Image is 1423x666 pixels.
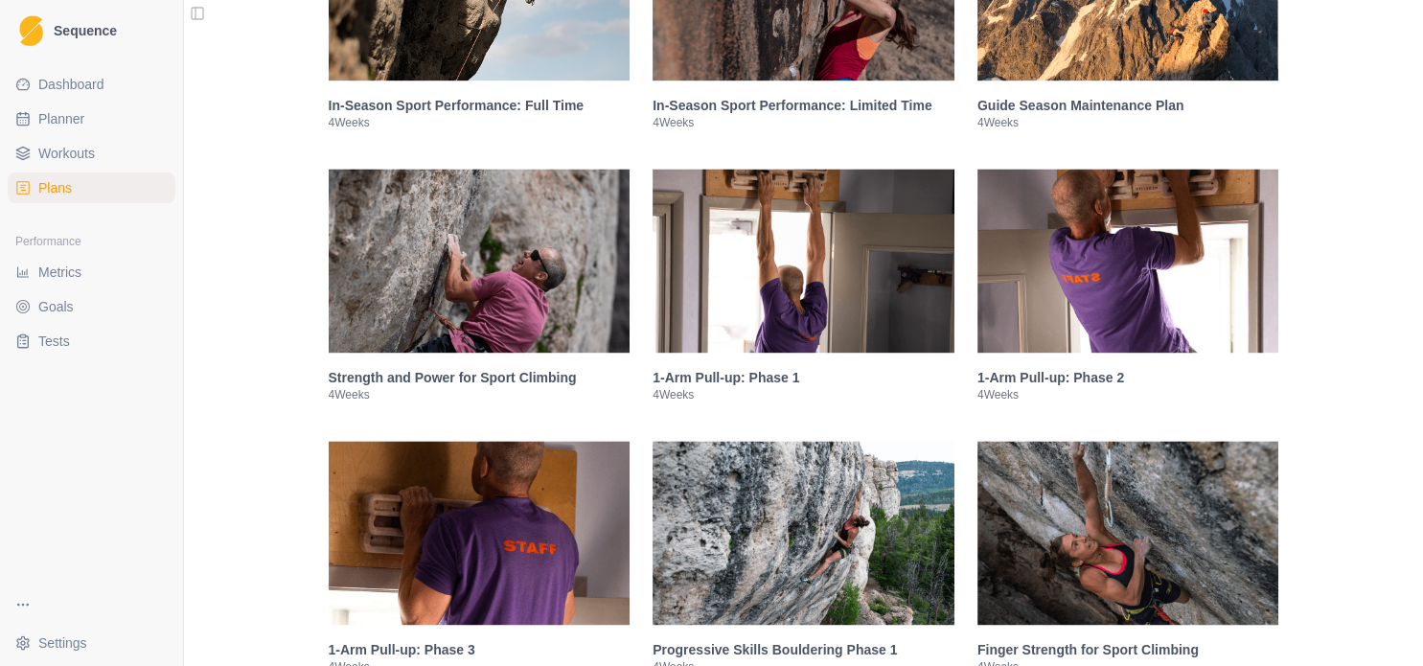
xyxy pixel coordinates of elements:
[329,169,631,353] img: Strength and Power for Sport Climbing
[38,109,84,128] span: Planner
[329,96,631,115] h3: In-Season Sport Performance: Full Time
[38,263,81,282] span: Metrics
[8,326,175,356] a: Tests
[8,69,175,100] a: Dashboard
[8,138,175,169] a: Workouts
[8,172,175,203] a: Plans
[653,441,954,625] img: Progressive Skills Bouldering Phase 1
[329,640,631,659] h3: 1-Arm Pull-up: Phase 3
[977,96,1279,115] h3: Guide Season Maintenance Plan
[977,368,1279,387] h3: 1-Arm Pull-up: Phase 2
[977,387,1279,402] p: 4 Weeks
[8,291,175,322] a: Goals
[38,332,70,351] span: Tests
[8,628,175,658] button: Settings
[38,144,95,163] span: Workouts
[977,640,1279,659] h3: Finger Strength for Sport Climbing
[653,115,954,130] p: 4 Weeks
[653,169,954,353] img: 1-Arm Pull-up: Phase 1
[977,441,1279,625] img: Finger Strength for Sport Climbing
[653,368,954,387] h3: 1-Arm Pull-up: Phase 1
[8,103,175,134] a: Planner
[977,115,1279,130] p: 4 Weeks
[653,96,954,115] h3: In-Season Sport Performance: Limited Time
[38,178,72,197] span: Plans
[19,15,43,47] img: Logo
[977,169,1279,353] img: 1-Arm Pull-up: Phase 2
[38,75,104,94] span: Dashboard
[54,24,117,37] span: Sequence
[329,115,631,130] p: 4 Weeks
[329,387,631,402] p: 4 Weeks
[38,297,74,316] span: Goals
[653,640,954,659] h3: Progressive Skills Bouldering Phase 1
[329,441,631,625] img: 1-Arm Pull-up: Phase 3
[653,387,954,402] p: 4 Weeks
[8,257,175,287] a: Metrics
[8,226,175,257] div: Performance
[329,368,631,387] h3: Strength and Power for Sport Climbing
[8,8,175,54] a: LogoSequence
